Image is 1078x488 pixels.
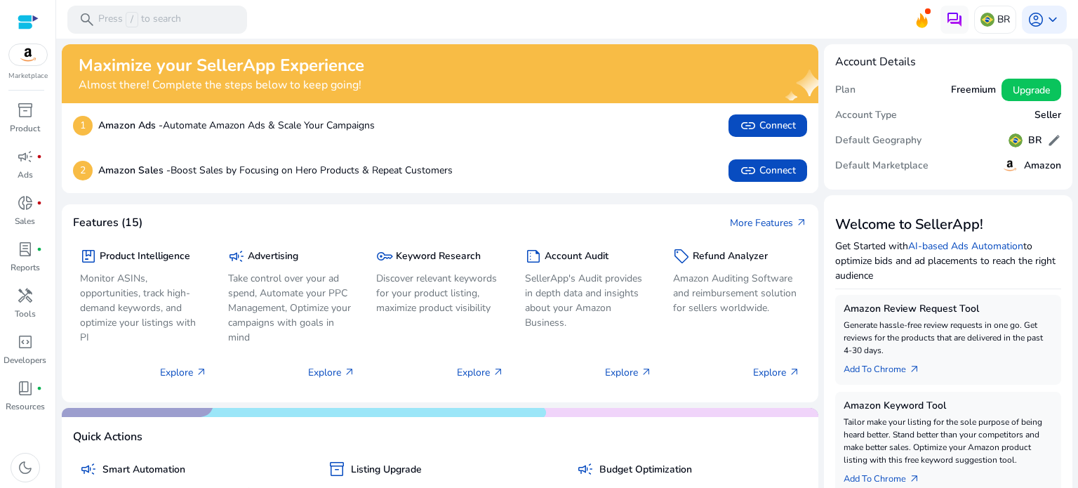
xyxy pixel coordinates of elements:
[740,117,757,134] span: link
[599,464,692,476] h5: Budget Optimization
[525,271,652,330] p: SellerApp's Audit provides in depth data and insights about your Amazon Business.
[80,461,97,477] span: campaign
[728,114,807,137] button: linkConnect
[98,12,181,27] p: Press to search
[80,248,97,265] span: package
[228,248,245,265] span: campaign
[17,148,34,165] span: campaign
[6,400,45,413] p: Resources
[545,251,608,263] h5: Account Audit
[376,248,393,265] span: key
[344,367,355,378] span: arrow_outward
[36,154,42,159] span: fiber_manual_record
[835,135,921,147] h5: Default Geography
[730,216,807,230] a: More Featuresarrow_outward
[79,11,95,28] span: search
[740,162,796,179] span: Connect
[835,216,1061,233] h3: Welcome to SellerApp!
[641,367,652,378] span: arrow_outward
[36,200,42,206] span: fiber_manual_record
[17,380,34,397] span: book_4
[980,13,994,27] img: br.svg
[17,459,34,476] span: dark_mode
[9,44,47,65] img: amazon.svg
[844,466,931,486] a: Add To Chrome
[1002,79,1061,101] button: Upgrade
[728,159,807,182] button: linkConnect
[98,118,375,133] p: Automate Amazon Ads & Scale Your Campaigns
[36,246,42,252] span: fiber_manual_record
[740,117,796,134] span: Connect
[17,102,34,119] span: inventory_2
[796,217,807,228] span: arrow_outward
[15,308,36,320] p: Tools
[1028,135,1042,147] h5: BR
[17,334,34,350] span: code_blocks
[740,162,757,179] span: link
[98,119,163,132] b: Amazon Ads -
[909,473,920,484] span: arrow_outward
[73,116,93,136] p: 1
[605,365,652,380] p: Explore
[4,354,46,367] p: Developers
[577,461,594,477] span: campaign
[753,365,800,380] p: Explore
[844,303,1053,315] h5: Amazon Review Request Tool
[18,169,33,181] p: Ads
[1027,11,1044,28] span: account_circle
[376,271,503,315] p: Discover relevant keywords for your product listing, maximize product visibility
[10,122,40,135] p: Product
[493,367,504,378] span: arrow_outward
[15,215,35,227] p: Sales
[997,7,1010,32] p: BR
[693,251,768,263] h5: Refund Analyzer
[98,164,171,177] b: Amazon Sales -
[1013,83,1050,98] span: Upgrade
[17,241,34,258] span: lab_profile
[1047,133,1061,147] span: edit
[951,84,996,96] h5: Freemium
[102,464,185,476] h5: Smart Automation
[789,367,800,378] span: arrow_outward
[909,364,920,375] span: arrow_outward
[36,385,42,391] span: fiber_manual_record
[100,251,190,263] h5: Product Intelligence
[328,461,345,477] span: inventory_2
[835,239,1061,283] p: Get Started with to optimize bids and ad placements to reach the right audience
[844,416,1053,466] p: Tailor make your listing for the sole purpose of being heard better. Stand better than your compe...
[308,365,355,380] p: Explore
[835,160,929,172] h5: Default Marketplace
[80,271,207,345] p: Monitor ASINs, opportunities, track high-demand keywords, and optimize your listings with PI
[196,367,207,378] span: arrow_outward
[160,365,207,380] p: Explore
[835,84,856,96] h5: Plan
[1034,110,1061,121] h5: Seller
[73,161,93,180] p: 2
[835,110,897,121] h5: Account Type
[17,194,34,211] span: donut_small
[8,71,48,81] p: Marketplace
[844,319,1053,357] p: Generate hassle-free review requests in one go. Get reviews for the products that are delivered i...
[396,251,481,263] h5: Keyword Research
[844,400,1053,412] h5: Amazon Keyword Tool
[1024,160,1061,172] h5: Amazon
[248,251,298,263] h5: Advertising
[1002,157,1018,174] img: amazon.svg
[126,12,138,27] span: /
[73,430,142,444] h4: Quick Actions
[79,79,364,92] h4: Almost there! Complete the steps below to keep going!
[457,365,504,380] p: Explore
[17,287,34,304] span: handyman
[79,55,364,76] h2: Maximize your SellerApp Experience
[673,248,690,265] span: sell
[1009,133,1023,147] img: br.svg
[844,357,931,376] a: Add To Chrome
[98,163,453,178] p: Boost Sales by Focusing on Hero Products & Repeat Customers
[228,271,355,345] p: Take control over your ad spend, Automate your PPC Management, Optimize your campaigns with goals...
[351,464,422,476] h5: Listing Upgrade
[73,216,142,230] h4: Features (15)
[11,261,40,274] p: Reports
[673,271,800,315] p: Amazon Auditing Software and reimbursement solution for sellers worldwide.
[525,248,542,265] span: summarize
[908,239,1023,253] a: AI-based Ads Automation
